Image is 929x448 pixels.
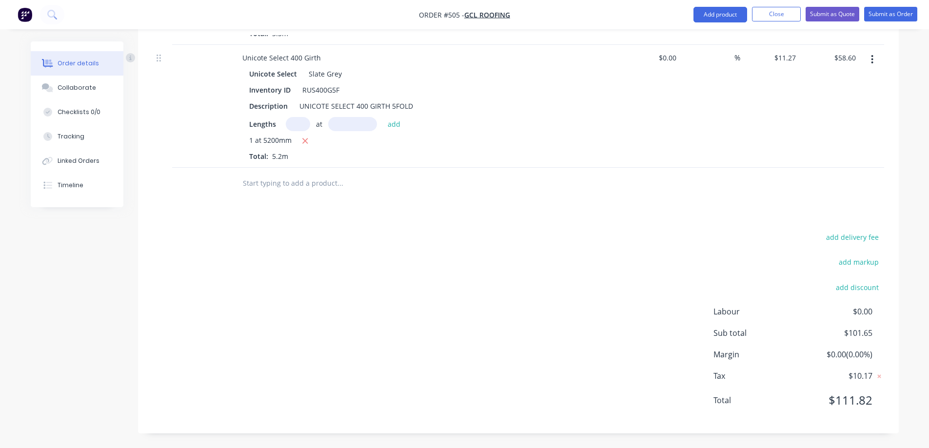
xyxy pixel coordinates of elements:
[268,152,292,161] span: 5.2m
[800,306,872,317] span: $0.00
[249,119,276,129] span: Lengths
[693,7,747,22] button: Add product
[383,117,406,130] button: add
[31,51,123,76] button: Order details
[268,29,292,38] span: 3.5m
[245,99,292,113] div: Description
[58,181,83,190] div: Timeline
[831,280,884,293] button: add discount
[864,7,917,21] button: Submit as Order
[316,119,322,129] span: at
[713,349,800,360] span: Margin
[305,67,342,81] div: Slate Grey
[419,10,464,19] span: Order #505 -
[752,7,801,21] button: Close
[821,231,884,244] button: add delivery fee
[31,149,123,173] button: Linked Orders
[713,370,800,382] span: Tax
[58,59,99,68] div: Order details
[713,394,800,406] span: Total
[242,174,437,193] input: Start typing to add a product...
[806,7,859,21] button: Submit as Quote
[800,349,872,360] span: $0.00 ( 0.00 %)
[58,132,84,141] div: Tracking
[249,67,301,81] div: Unicote Select
[235,51,329,65] div: Unicote Select 400 Girth
[31,173,123,197] button: Timeline
[800,391,872,409] span: $111.82
[249,152,268,161] span: Total:
[58,83,96,92] div: Collaborate
[18,7,32,22] img: Factory
[245,83,295,97] div: Inventory ID
[800,327,872,339] span: $101.65
[296,99,417,113] div: UNICOTE SELECT 400 GIRTH 5FOLD
[298,83,343,97] div: RUS400G5F
[58,108,100,117] div: Checklists 0/0
[734,52,740,63] span: %
[249,135,292,147] span: 1 at 5200mm
[249,29,268,38] span: Total:
[834,255,884,269] button: add markup
[31,76,123,100] button: Collaborate
[58,156,99,165] div: Linked Orders
[713,327,800,339] span: Sub total
[713,306,800,317] span: Labour
[31,100,123,124] button: Checklists 0/0
[800,370,872,382] span: $10.17
[464,10,510,19] a: GCL roofing
[31,124,123,149] button: Tracking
